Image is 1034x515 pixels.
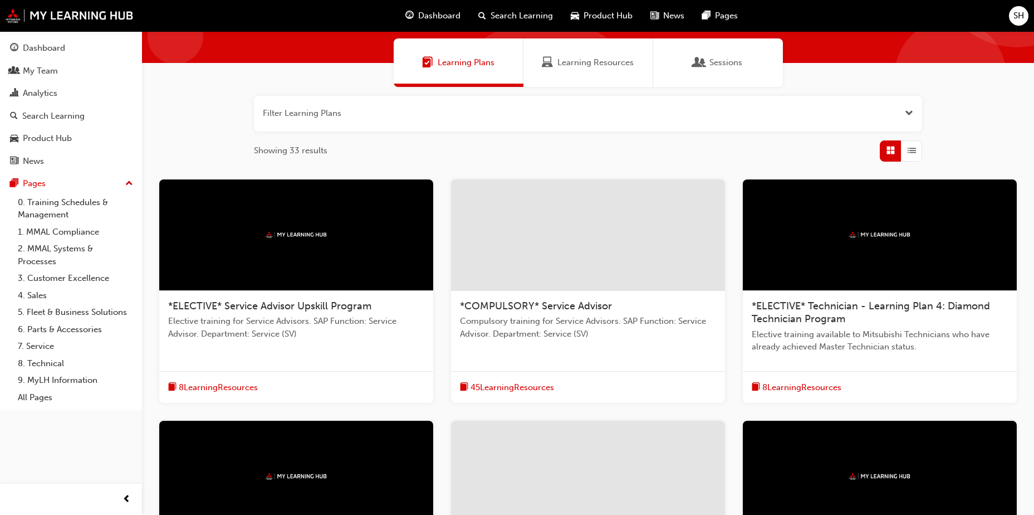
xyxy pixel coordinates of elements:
a: 2. MMAL Systems & Processes [13,240,138,270]
span: news-icon [650,9,659,23]
span: pages-icon [702,9,710,23]
div: Search Learning [22,110,85,123]
a: Product Hub [4,128,138,149]
span: Sessions [694,56,705,69]
div: Product Hub [23,132,72,145]
div: News [23,155,44,168]
a: 5. Fleet & Business Solutions [13,304,138,321]
span: Learning Resources [557,56,634,69]
span: people-icon [10,66,18,76]
a: 8. Technical [13,355,138,372]
button: SH [1009,6,1028,26]
span: Search Learning [491,9,553,22]
span: *ELECTIVE* Technician - Learning Plan 4: Diamond Technician Program [752,300,990,325]
span: car-icon [10,134,18,144]
button: book-icon45LearningResources [460,381,554,395]
span: List [908,144,916,157]
span: Pages [715,9,738,22]
a: 3. Customer Excellence [13,270,138,287]
button: Pages [4,173,138,194]
span: Dashboard [418,9,460,22]
div: Analytics [23,87,57,100]
a: 6. Parts & Accessories [13,321,138,338]
div: Pages [23,177,46,190]
span: chart-icon [10,89,18,99]
a: pages-iconPages [693,4,747,27]
img: mmal [849,473,910,480]
span: book-icon [752,381,760,395]
a: Learning PlansLearning Plans [394,38,523,87]
span: search-icon [478,9,486,23]
a: All Pages [13,389,138,406]
div: My Team [23,65,58,77]
span: Elective training available to Mitsubishi Technicians who have already achieved Master Technician... [752,328,1008,353]
span: Elective training for Service Advisors. SAP Function: Service Advisor. Department: Service (SV) [168,315,424,340]
span: prev-icon [122,493,131,507]
span: Sessions [709,56,742,69]
span: Product Hub [584,9,633,22]
span: *ELECTIVE* Service Advisor Upskill Program [168,300,371,312]
a: search-iconSearch Learning [469,4,562,27]
a: *COMPULSORY* Service AdvisorCompulsory training for Service Advisors. SAP Function: Service Advis... [451,179,725,404]
a: mmal*ELECTIVE* Service Advisor Upskill ProgramElective training for Service Advisors. SAP Functio... [159,179,433,404]
a: 0. Training Schedules & Management [13,194,138,224]
span: car-icon [571,9,579,23]
a: My Team [4,61,138,81]
span: Learning Plans [438,56,494,69]
a: 1. MMAL Compliance [13,224,138,241]
span: book-icon [168,381,177,395]
span: *COMPULSORY* Service Advisor [460,300,612,312]
a: News [4,151,138,172]
span: SH [1013,9,1024,22]
img: mmal [849,231,910,239]
span: 8 Learning Resources [762,381,841,394]
span: guage-icon [405,9,414,23]
button: book-icon8LearningResources [752,381,841,395]
span: search-icon [10,111,18,122]
span: up-icon [125,177,133,191]
button: DashboardMy TeamAnalyticsSearch LearningProduct HubNews [4,36,138,173]
a: mmal*ELECTIVE* Technician - Learning Plan 4: Diamond Technician ProgramElective training availabl... [743,179,1017,404]
a: news-iconNews [641,4,693,27]
a: 7. Service [13,338,138,355]
span: Learning Resources [542,56,553,69]
span: 45 Learning Resources [471,381,554,394]
a: 4. Sales [13,287,138,304]
a: Analytics [4,83,138,104]
span: Learning Plans [422,56,433,69]
span: News [663,9,684,22]
span: 8 Learning Resources [179,381,258,394]
span: book-icon [460,381,468,395]
a: Learning ResourcesLearning Resources [523,38,653,87]
a: SessionsSessions [653,38,783,87]
a: guage-iconDashboard [396,4,469,27]
span: Compulsory training for Service Advisors. SAP Function: Service Advisor. Department: Service (SV) [460,315,716,340]
a: Search Learning [4,106,138,127]
a: Dashboard [4,38,138,59]
span: guage-icon [10,43,18,54]
span: news-icon [10,157,18,167]
button: Open the filter [905,107,913,120]
a: car-iconProduct Hub [562,4,641,27]
span: Grid [886,144,895,157]
img: mmal [6,8,134,23]
img: mmal [266,231,327,239]
span: Showing 33 results [254,144,327,157]
button: book-icon8LearningResources [168,381,258,395]
div: Dashboard [23,42,65,55]
span: pages-icon [10,179,18,189]
a: 9. MyLH Information [13,372,138,389]
img: mmal [266,473,327,480]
